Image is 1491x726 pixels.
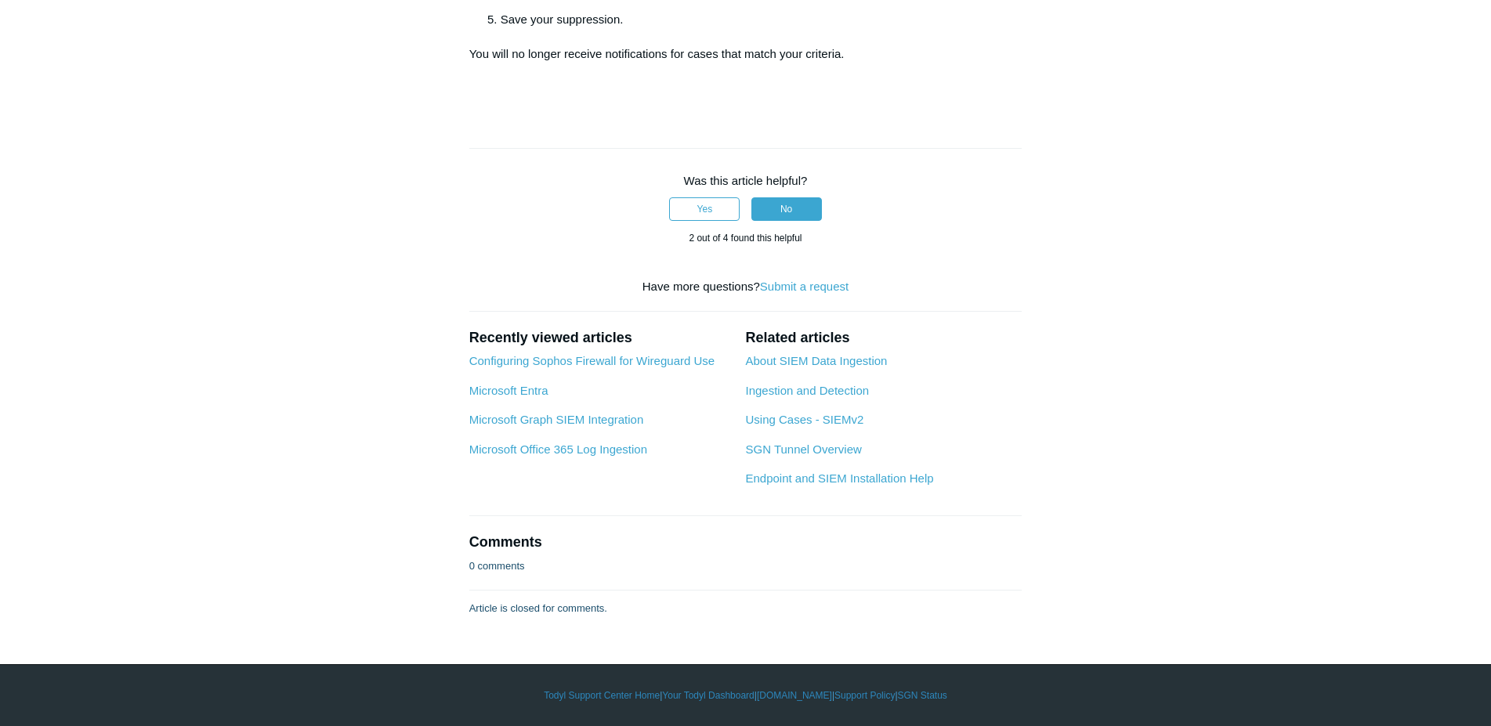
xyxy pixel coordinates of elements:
[745,327,1022,349] h2: Related articles
[684,174,808,187] span: Was this article helpful?
[745,384,869,397] a: Ingestion and Detection
[469,413,644,426] a: Microsoft Graph SIEM Integration
[760,280,849,293] a: Submit a request
[898,688,947,703] a: SGN Status
[669,197,740,221] button: This article was helpful
[469,442,647,456] a: Microsoft Office 365 Log Ingestion
[469,558,525,574] p: 0 comments
[469,384,548,397] a: Microsoft Entra
[662,688,754,703] a: Your Todyl Dashboard
[544,688,660,703] a: Todyl Support Center Home
[469,532,1022,553] h2: Comments
[689,233,802,244] span: 2 out of 4 found this helpful
[469,278,1022,296] div: Have more questions?
[501,10,1022,29] li: Save your suppression.
[469,45,1022,101] p: You will no longer receive notifications for cases that match your criteria.
[745,413,863,426] a: Using Cases - SIEMv2
[745,442,861,456] a: SGN Tunnel Overview
[469,354,715,367] a: Configuring Sophos Firewall for Wireguard Use
[745,471,933,485] a: Endpoint and SIEM Installation Help
[469,601,607,616] p: Article is closed for comments.
[469,327,730,349] h2: Recently viewed articles
[757,688,832,703] a: [DOMAIN_NAME]
[745,354,887,367] a: About SIEM Data Ingestion
[751,197,822,221] button: This article was not helpful
[291,688,1200,703] div: | | | |
[834,688,895,703] a: Support Policy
